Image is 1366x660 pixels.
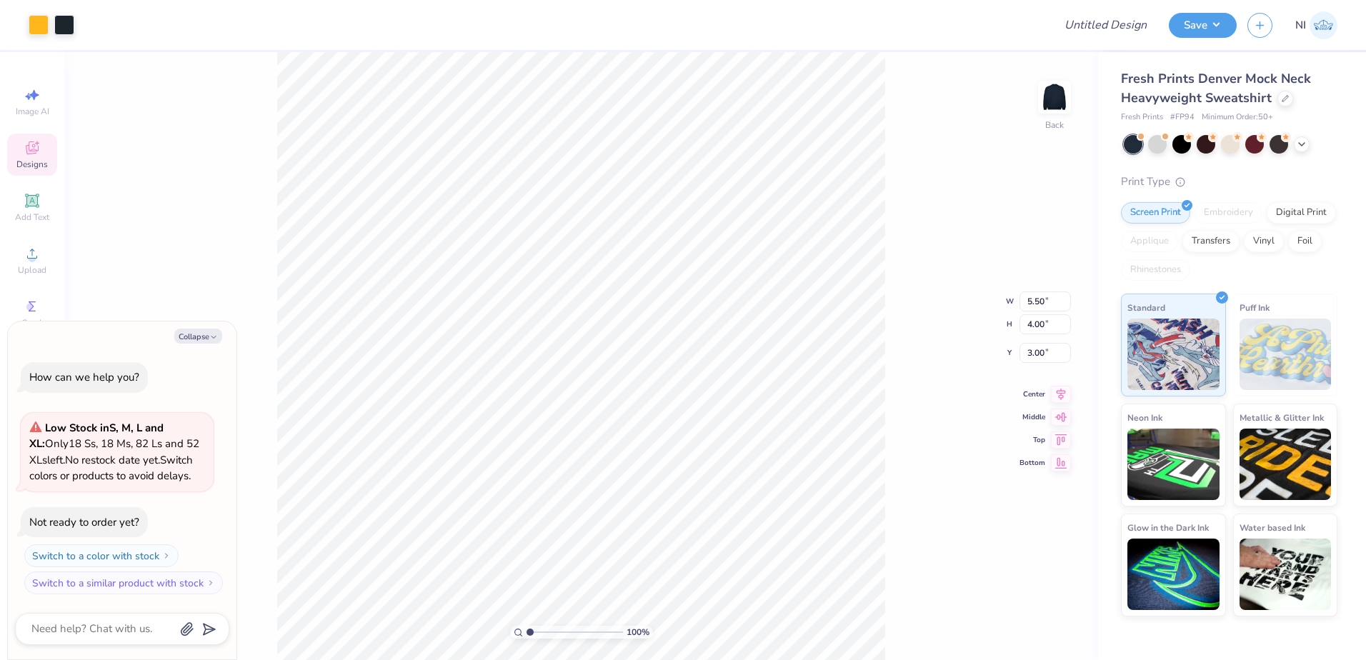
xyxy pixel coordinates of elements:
span: No restock date yet. [65,453,160,467]
button: Switch to a color with stock [24,544,179,567]
span: Center [1019,389,1045,399]
span: Neon Ink [1127,410,1162,425]
span: 100 % [627,626,649,639]
img: Glow in the Dark Ink [1127,539,1220,610]
span: Standard [1127,300,1165,315]
div: Digital Print [1267,202,1336,224]
span: Greek [21,317,44,329]
div: Screen Print [1121,202,1190,224]
span: Fresh Prints [1121,111,1163,124]
span: # FP94 [1170,111,1195,124]
div: Rhinestones [1121,259,1190,281]
button: Save [1169,13,1237,38]
span: Bottom [1019,458,1045,468]
span: Glow in the Dark Ink [1127,520,1209,535]
strong: Low Stock in S, M, L and XL : [29,421,164,451]
img: Back [1040,83,1069,111]
span: Only 18 Ss, 18 Ms, 82 Ls and 52 XLs left. Switch colors or products to avoid delays. [29,421,199,484]
span: Upload [18,264,46,276]
img: Nicole Isabelle Dimla [1310,11,1337,39]
span: Metallic & Glitter Ink [1240,410,1324,425]
a: NI [1295,11,1337,39]
span: NI [1295,17,1306,34]
div: Transfers [1182,231,1240,252]
span: Water based Ink [1240,520,1305,535]
div: Back [1045,119,1064,131]
div: Not ready to order yet? [29,515,139,529]
span: Fresh Prints Denver Mock Neck Heavyweight Sweatshirt [1121,70,1311,106]
span: Add Text [15,211,49,223]
span: Designs [16,159,48,170]
img: Standard [1127,319,1220,390]
div: Foil [1288,231,1322,252]
span: Image AI [16,106,49,117]
img: Metallic & Glitter Ink [1240,429,1332,500]
span: Puff Ink [1240,300,1270,315]
img: Switch to a color with stock [162,551,171,560]
button: Collapse [174,329,222,344]
div: Vinyl [1244,231,1284,252]
button: Switch to a similar product with stock [24,571,223,594]
img: Switch to a similar product with stock [206,579,215,587]
img: Neon Ink [1127,429,1220,500]
div: Print Type [1121,174,1337,190]
div: Embroidery [1195,202,1262,224]
div: Applique [1121,231,1178,252]
img: Water based Ink [1240,539,1332,610]
span: Top [1019,435,1045,445]
span: Middle [1019,412,1045,422]
span: Minimum Order: 50 + [1202,111,1273,124]
div: How can we help you? [29,370,139,384]
img: Puff Ink [1240,319,1332,390]
input: Untitled Design [1053,11,1158,39]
